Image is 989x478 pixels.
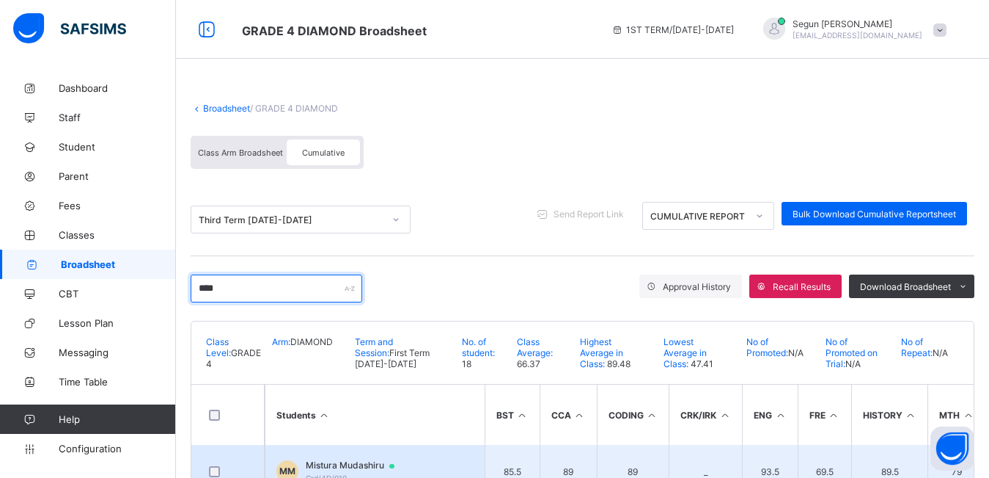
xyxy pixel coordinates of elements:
span: Cumulative [302,148,345,158]
th: CRK/IRK [669,385,742,445]
i: Sort in Ascending Order [774,410,787,421]
span: No of Promoted: [746,336,788,358]
i: Sort in Ascending Order [718,410,731,421]
span: Student [59,141,176,153]
span: Time Table [59,376,176,388]
span: Help [59,413,175,425]
span: / GRADE 4 DIAMOND [250,103,338,114]
span: MM [279,466,295,477]
i: Sort in Ascending Order [828,410,840,421]
span: Mistura Mudashiru [306,460,408,471]
span: session/term information [611,24,734,35]
span: No. of student: [462,336,495,358]
img: safsims [13,13,126,44]
div: Third Term [DATE]-[DATE] [199,214,383,225]
span: CBT [59,288,176,300]
i: Sort in Ascending Order [905,410,917,421]
span: 47.41 [688,358,713,369]
span: Segun [PERSON_NAME] [793,18,922,29]
span: Parent [59,170,176,182]
span: N/A [845,358,861,369]
span: Arm: [272,336,290,347]
span: Class Level: [206,336,231,358]
span: Dashboard [59,82,176,94]
th: CCA [540,385,597,445]
th: BST [485,385,540,445]
span: DIAMOND [290,336,333,347]
i: Sort in Ascending Order [962,410,974,421]
span: N/A [788,347,804,358]
span: Broadsheet [61,258,176,270]
span: Staff [59,112,176,123]
span: Classes [59,229,176,241]
button: Open asap [930,427,974,471]
th: FRE [798,385,851,445]
span: Configuration [59,443,175,455]
th: CODING [597,385,669,445]
i: Sort in Ascending Order [573,410,586,421]
span: [EMAIL_ADDRESS][DOMAIN_NAME] [793,31,922,40]
i: Sort in Ascending Order [516,410,529,421]
th: Students [265,385,485,445]
th: HISTORY [851,385,928,445]
span: N/A [933,347,948,358]
th: ENG [742,385,798,445]
span: 66.37 [517,358,540,369]
a: Broadsheet [203,103,250,114]
span: Approval History [663,281,731,292]
span: Recall Results [773,281,831,292]
span: Bulk Download Cumulative Reportsheet [793,209,956,220]
span: Messaging [59,347,176,358]
span: No of Repeat: [901,336,933,358]
span: Send Report Link [554,209,624,220]
th: MTH [927,385,985,445]
span: No of Promoted on Trial: [826,336,878,369]
span: Lesson Plan [59,317,176,329]
span: 18 [462,358,471,369]
span: Class Average: [517,336,553,358]
span: Class Arm Broadsheet [198,148,283,158]
i: Sort in Ascending Order [646,410,658,421]
span: GRADE 4 [206,347,261,369]
span: Class Arm Broadsheet [242,23,427,38]
span: Fees [59,200,176,211]
span: Highest Average in Class: [580,336,623,369]
div: CUMULATIVE REPORT [650,211,747,222]
span: First Term [DATE]-[DATE] [355,347,430,369]
span: Term and Session: [355,336,393,358]
span: Download Broadsheet [860,281,951,292]
span: Lowest Average in Class: [663,336,707,369]
span: 89.48 [605,358,630,369]
div: SegunOlugbenga [749,18,954,42]
i: Sort Ascending [318,410,331,421]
